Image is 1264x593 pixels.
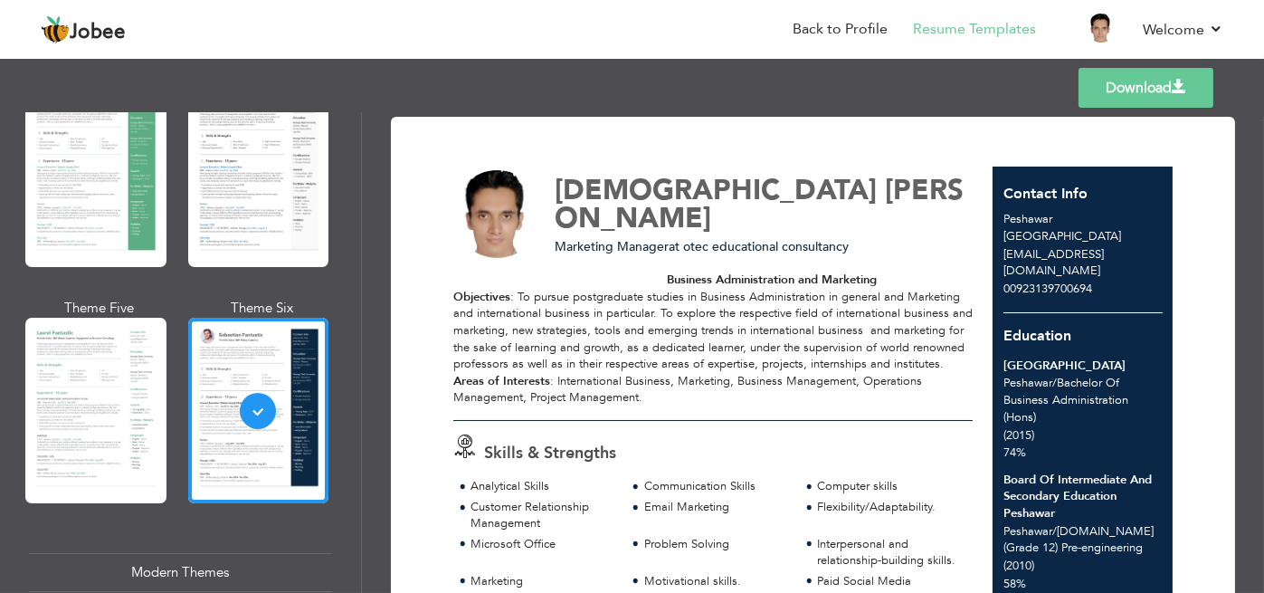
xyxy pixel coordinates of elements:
[1003,576,1026,592] span: 58%
[1003,445,1026,461] span: 74%
[644,499,790,516] div: Email Marketing
[644,478,790,495] div: Communication Skills
[913,19,1036,40] a: Resume Templates
[192,299,333,318] div: Theme Six
[1003,246,1104,280] span: [EMAIL_ADDRESS][DOMAIN_NAME]
[1003,281,1092,297] span: 00923139700694
[1143,19,1223,41] a: Welcome
[1003,228,1121,244] span: [GEOGRAPHIC_DATA]
[453,289,510,305] strong: Objectives
[817,499,963,516] div: Flexibility/Adaptability.
[1003,523,1154,557] span: Peshawar [DOMAIN_NAME] (Grade 12) Pre-engineering
[555,238,669,255] span: Marketing Manager
[484,442,616,464] span: Skills & Strengths
[1003,184,1088,204] span: Contact Info
[644,536,790,553] div: Problem Solving
[1087,14,1116,43] img: Profile Img
[1079,68,1213,108] a: Download
[817,478,963,495] div: Computer skills
[470,536,616,553] div: Microsoft Office
[817,536,963,569] div: Interpersonal and relationship-building skills.
[555,171,877,209] span: [DEMOGRAPHIC_DATA]
[669,238,849,255] span: at otec educational consultancy
[1052,523,1057,540] span: /
[555,171,964,237] span: [PERSON_NAME]
[29,299,170,318] div: Theme Five
[644,573,790,590] div: Motivational skills.
[1003,427,1034,444] span: (2015)
[470,478,616,495] div: Analytical Skills
[1003,558,1034,574] span: (2010)
[667,272,877,288] strong: Business Administration and Marketing
[793,19,888,40] a: Back to Profile
[1003,375,1128,425] span: Peshawar Bachelor Of Business Administration (Hons)
[41,15,70,44] img: jobee.io
[1003,358,1163,375] div: [GEOGRAPHIC_DATA]
[70,23,126,43] span: Jobee
[453,373,550,389] strong: Areas of Interests
[1003,472,1163,522] div: Board Of Intermediate And Secondary Education Peshawar
[1052,375,1057,391] span: /
[1003,211,1052,227] span: Peshawar
[453,170,542,259] img: No image
[29,553,332,592] div: Modern Themes
[41,15,126,44] a: Jobee
[470,573,616,590] div: Marketing
[453,272,973,406] div: : To pursue postgraduate studies in Business Administration in general and Marketing and internat...
[1003,326,1071,346] span: Education
[470,499,616,532] div: Customer Relationship Management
